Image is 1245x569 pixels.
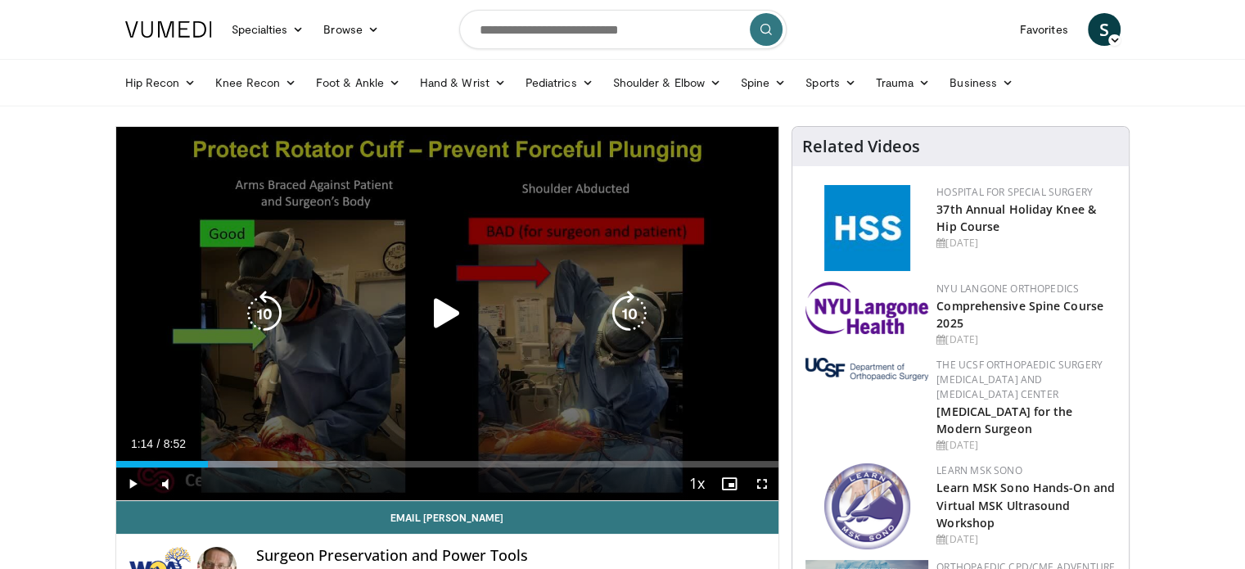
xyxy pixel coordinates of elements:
[936,532,1116,547] div: [DATE]
[115,66,206,99] a: Hip Recon
[205,66,306,99] a: Knee Recon
[824,463,910,549] img: 4ce8947a-107b-4209-aad2-fe49418c94a8.png.150x105_q85_autocrop_double_scale_upscale_version-0.2.png
[149,467,182,500] button: Mute
[680,467,713,500] button: Playback Rate
[940,66,1023,99] a: Business
[410,66,516,99] a: Hand & Wrist
[936,282,1079,296] a: NYU Langone Orthopedics
[936,404,1072,436] a: [MEDICAL_DATA] for the Modern Surgeon
[116,461,779,467] div: Progress Bar
[936,332,1116,347] div: [DATE]
[936,480,1115,530] a: Learn MSK Sono Hands-On and Virtual MSK Ultrasound Workshop
[936,298,1103,331] a: Comprehensive Spine Course 2025
[116,467,149,500] button: Play
[713,467,746,500] button: Enable picture-in-picture mode
[1088,13,1121,46] a: S
[936,438,1116,453] div: [DATE]
[125,21,212,38] img: VuMedi Logo
[936,185,1093,199] a: Hospital for Special Surgery
[1010,13,1078,46] a: Favorites
[805,282,928,334] img: 196d80fa-0fd9-4c83-87ed-3e4f30779ad7.png.150x105_q85_autocrop_double_scale_upscale_version-0.2.png
[116,501,779,534] a: Email [PERSON_NAME]
[936,201,1096,234] a: 37th Annual Holiday Knee & Hip Course
[131,437,153,450] span: 1:14
[746,467,778,500] button: Fullscreen
[164,437,186,450] span: 8:52
[824,185,910,271] img: f5c2b4a9-8f32-47da-86a2-cd262eba5885.gif.150x105_q85_autocrop_double_scale_upscale_version-0.2.jpg
[222,13,314,46] a: Specialties
[936,358,1103,401] a: The UCSF Orthopaedic Surgery [MEDICAL_DATA] and [MEDICAL_DATA] Center
[603,66,731,99] a: Shoulder & Elbow
[314,13,389,46] a: Browse
[516,66,603,99] a: Pediatrics
[459,10,787,49] input: Search topics, interventions
[731,66,796,99] a: Spine
[936,236,1116,251] div: [DATE]
[796,66,866,99] a: Sports
[802,137,920,156] h4: Related Videos
[256,547,765,565] h4: Surgeon Preservation and Power Tools
[306,66,410,99] a: Foot & Ankle
[866,66,941,99] a: Trauma
[157,437,160,450] span: /
[805,358,928,381] img: a6d6918c-f2a3-44c9-9500-0c9223dfe101.png.150x105_q85_autocrop_double_scale_upscale_version-0.2.png
[936,463,1022,477] a: Learn MSK Sono
[116,127,779,501] video-js: Video Player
